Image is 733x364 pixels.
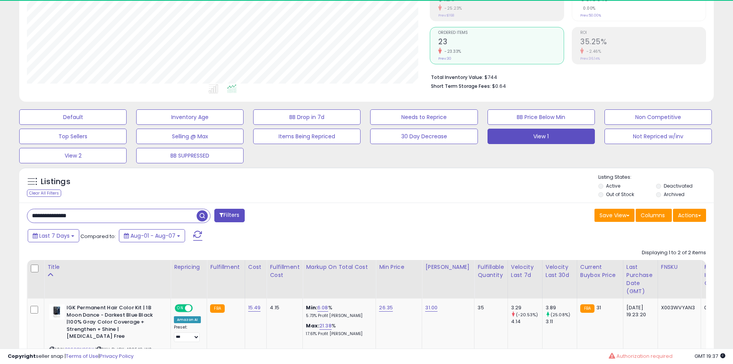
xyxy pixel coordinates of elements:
[580,37,706,48] h2: 35.25%
[270,263,299,279] div: Fulfillment Cost
[19,129,127,144] button: Top Sellers
[664,183,693,189] label: Deactivated
[580,31,706,35] span: ROI
[580,263,620,279] div: Current Buybox Price
[174,325,201,342] div: Preset:
[19,148,127,163] button: View 2
[580,304,594,313] small: FBA
[606,183,620,189] label: Active
[546,304,577,311] div: 3.89
[431,72,700,81] li: $744
[425,304,437,312] a: 31.00
[306,331,370,337] p: 17.61% Profit [PERSON_NAME]
[580,13,601,18] small: Prev: 50.00%
[606,191,634,198] label: Out of Stock
[306,263,372,271] div: Markup on Total Cost
[253,129,361,144] button: Items Being Repriced
[604,129,712,144] button: Not Repriced w/inv
[306,322,370,337] div: %
[594,209,634,222] button: Save View
[370,109,478,125] button: Needs to Reprice
[306,304,370,319] div: %
[511,304,542,311] div: 3.29
[431,83,491,89] b: Short Term Storage Fees:
[704,263,727,287] div: FBA inbound Qty
[210,263,241,271] div: Fulfillment
[136,109,244,125] button: Inventory Age
[192,305,204,312] span: OFF
[584,49,601,54] small: -2.46%
[136,148,244,163] button: BB SUPPRESSED
[174,263,204,271] div: Repricing
[636,209,672,222] button: Columns
[49,304,65,320] img: 31MxAQOPIJL._SL40_.jpg
[438,31,564,35] span: Ordered Items
[317,304,328,312] a: 6.08
[27,190,61,197] div: Clear All Filters
[492,82,506,90] span: $0.64
[210,304,224,313] small: FBA
[100,352,134,360] a: Privacy Policy
[442,49,461,54] small: -23.33%
[119,229,185,242] button: Aug-01 - Aug-07
[47,263,167,271] div: Title
[642,249,706,257] div: Displaying 1 to 2 of 2 items
[66,352,99,360] a: Terms of Use
[551,312,570,318] small: (25.08%)
[661,304,695,311] div: X003WVYAN3
[175,305,185,312] span: ON
[65,346,94,353] a: B09RQNCF6X
[306,304,317,311] b: Min:
[136,129,244,144] button: Selling @ Max
[431,74,483,81] b: Total Inventory Value:
[546,263,574,279] div: Velocity Last 30d
[704,304,725,311] div: 0
[253,109,361,125] button: BB Drop in 7d
[580,56,600,61] small: Prev: 36.14%
[438,37,564,48] h2: 23
[516,312,538,318] small: (-20.53%)
[130,232,175,240] span: Aug-01 - Aug-07
[19,109,127,125] button: Default
[39,232,70,240] span: Last 7 Days
[379,263,419,271] div: Min Price
[673,209,706,222] button: Actions
[174,316,201,323] div: Amazon AI
[41,176,70,187] h5: Listings
[661,263,698,271] div: FNSKU
[370,129,478,144] button: 30 Day Decrease
[488,109,595,125] button: BB Price Below Min
[626,263,655,295] div: Last Purchase Date (GMT)
[319,322,332,330] a: 21.38
[438,13,454,18] small: Prev: $168
[306,322,319,329] b: Max:
[67,304,160,342] b: IGK Permanent Hair Color Kit | 1B Moon Dance - Darkest Blue Black |100% Gray Color Coverage + Str...
[641,211,665,219] span: Columns
[95,346,152,352] span: | SKU: D-IGK-402543-WS
[8,352,36,360] strong: Copyright
[478,263,504,279] div: Fulfillable Quantity
[80,233,116,240] span: Compared to:
[214,209,244,222] button: Filters
[270,304,297,311] div: 4.15
[438,56,451,61] small: Prev: 30
[478,304,501,311] div: 35
[511,318,542,325] div: 4.14
[442,5,462,11] small: -25.23%
[695,352,725,360] span: 2025-08-15 19:37 GMT
[488,129,595,144] button: View 1
[664,191,685,198] label: Archived
[598,174,714,181] p: Listing States:
[511,263,539,279] div: Velocity Last 7d
[425,263,471,271] div: [PERSON_NAME]
[626,304,652,318] div: [DATE] 19:23:20
[604,109,712,125] button: Non Competitive
[306,313,370,319] p: 5.73% Profit [PERSON_NAME]
[303,260,376,299] th: The percentage added to the cost of goods (COGS) that forms the calculator for Min & Max prices.
[28,229,79,242] button: Last 7 Days
[8,353,134,360] div: seller snap | |
[248,263,264,271] div: Cost
[580,5,596,11] small: 0.00%
[596,304,601,311] span: 31
[248,304,261,312] a: 15.49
